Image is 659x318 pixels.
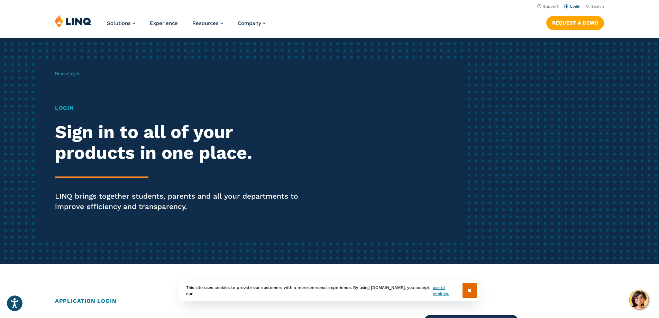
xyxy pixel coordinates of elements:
img: LINQ | K‑12 Software [55,15,92,28]
a: Support [537,4,559,9]
a: Resources [192,20,223,26]
h2: Sign in to all of your products in one place. [55,122,309,163]
a: Company [238,20,266,26]
a: Home [55,71,67,76]
a: Solutions [107,20,135,26]
button: Hello, have a question? Let’s chat. [629,290,649,309]
span: Company [238,20,261,26]
a: Request a Demo [546,16,604,30]
nav: Primary Navigation [107,15,266,37]
span: Login [68,71,79,76]
nav: Button Navigation [546,15,604,30]
h1: Login [55,104,309,112]
span: Search [591,4,604,9]
a: use of cookies. [433,284,462,297]
span: Solutions [107,20,131,26]
div: This site uses cookies to provide our customers with a more personal experience. By using [DOMAIN... [179,280,480,301]
button: Open Search Bar [586,4,604,9]
span: / [55,71,79,76]
p: LINQ brings together students, parents and all your departments to improve efficiency and transpa... [55,191,309,212]
a: Experience [150,20,178,26]
a: Login [564,4,580,9]
span: Resources [192,20,219,26]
